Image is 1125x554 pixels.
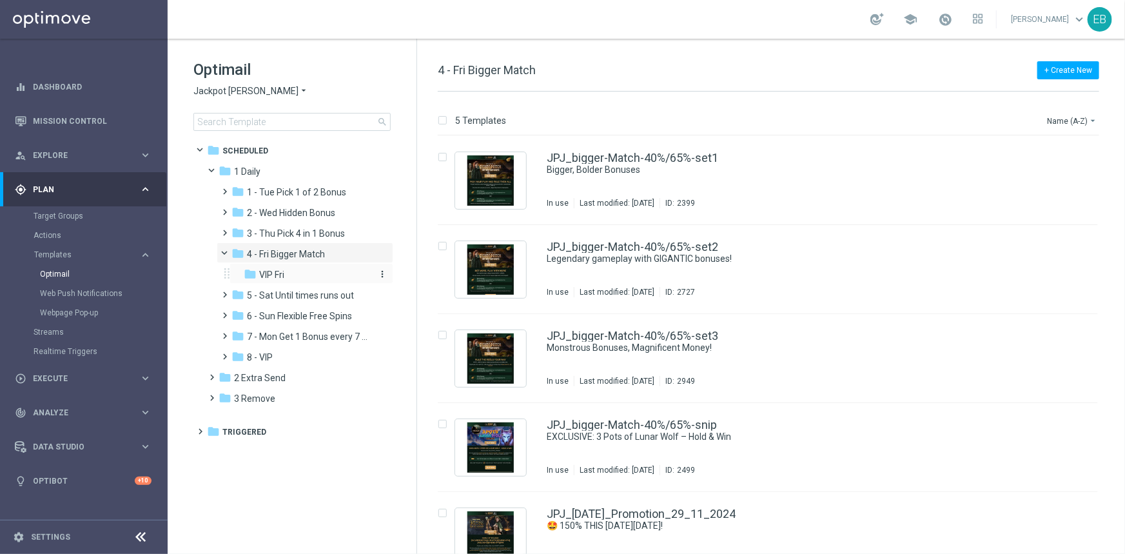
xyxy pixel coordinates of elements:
div: In use [547,465,569,475]
div: +10 [135,477,152,485]
div: Last modified: [DATE] [574,287,660,297]
span: Data Studio [33,443,139,451]
a: [PERSON_NAME]keyboard_arrow_down [1010,10,1088,29]
div: In use [547,198,569,208]
div: 2727 [677,287,695,297]
div: Press SPACE to select this row. [425,403,1122,492]
span: Explore [33,152,139,159]
div: 2499 [677,465,695,475]
span: Triggered [222,426,266,438]
div: lightbulb Optibot +10 [14,476,152,486]
a: Actions [34,230,134,241]
i: arrow_drop_down [1088,115,1098,126]
div: Webpage Pop-up [40,303,166,322]
div: Explore [15,150,139,161]
div: ID: [660,465,695,475]
span: Templates [34,251,126,259]
div: Bigger, Bolder Bonuses [547,164,1044,176]
div: ID: [660,287,695,297]
i: folder [231,226,244,239]
i: keyboard_arrow_right [139,406,152,419]
div: Actions [34,226,166,245]
i: folder [219,391,231,404]
a: Monstrous Bonuses, Magnificent Money! [547,342,1014,354]
div: Web Push Notifications [40,284,166,303]
button: Templates keyboard_arrow_right [34,250,152,260]
div: Plan [15,184,139,195]
i: folder [231,330,244,342]
div: Press SPACE to select this row. [425,314,1122,403]
a: Dashboard [33,70,152,104]
div: In use [547,376,569,386]
a: JPJ_bigger-Match-40%/65%-set2 [547,241,718,253]
div: person_search Explore keyboard_arrow_right [14,150,152,161]
span: 3 Remove [234,393,275,404]
i: folder [231,288,244,301]
span: 1 - Tue Pick 1 of 2 Bonus [247,186,346,198]
a: Optimail [40,269,134,279]
i: folder [231,350,244,363]
div: Realtime Triggers [34,342,166,361]
div: Target Groups [34,206,166,226]
img: 2399.jpeg [458,155,523,206]
span: VIP Fri [259,269,284,281]
span: 3 - Thu Pick 4 in 1 Bonus [247,228,345,239]
div: Data Studio [15,441,139,453]
i: play_circle_outline [15,373,26,384]
span: 4 - Fri Bigger Match [247,248,325,260]
a: Bigger, Bolder Bonuses [547,164,1014,176]
div: 2949 [677,376,695,386]
input: Search Template [193,113,391,131]
div: Mission Control [15,104,152,138]
img: 2499.jpeg [458,422,523,473]
i: folder [244,268,257,281]
div: play_circle_outline Execute keyboard_arrow_right [14,373,152,384]
i: folder [207,144,220,157]
div: Optimail [40,264,166,284]
a: JPJ_[DATE]_Promotion_29_11_2024 [547,508,736,520]
i: folder [231,185,244,198]
div: EB [1088,7,1112,32]
span: 6 - Sun Flexible Free Spins [247,310,352,322]
h1: Optimail [193,59,391,80]
span: keyboard_arrow_down [1072,12,1086,26]
img: 2727.jpeg [458,244,523,295]
a: Optibot [33,464,135,498]
a: Realtime Triggers [34,346,134,357]
i: keyboard_arrow_right [139,149,152,161]
button: Data Studio keyboard_arrow_right [14,442,152,452]
div: Monstrous Bonuses, Magnificent Money! [547,342,1044,354]
div: Last modified: [DATE] [574,198,660,208]
div: Legendary gameplay with GIGANTIC bonuses! [547,253,1044,265]
i: folder [231,206,244,219]
div: 🤩 150% THIS BLACK FRIDAY! [547,520,1044,532]
button: gps_fixed Plan keyboard_arrow_right [14,184,152,195]
a: Settings [31,533,70,541]
button: Jackpot [PERSON_NAME] arrow_drop_down [193,85,309,97]
i: keyboard_arrow_right [139,249,152,261]
div: 2399 [677,198,695,208]
span: 8 - VIP [247,351,273,363]
i: folder [231,309,244,322]
div: Templates [34,245,166,322]
span: 4 - Fri Bigger Match [438,63,536,77]
i: folder [207,425,220,438]
div: ID: [660,198,695,208]
i: folder [231,247,244,260]
span: 2 Extra Send [234,372,286,384]
div: Last modified: [DATE] [574,465,660,475]
i: keyboard_arrow_right [139,440,152,453]
i: arrow_drop_down [298,85,309,97]
div: Press SPACE to select this row. [425,136,1122,225]
button: more_vert [375,268,387,281]
div: In use [547,287,569,297]
i: lightbulb [15,475,26,487]
a: Target Groups [34,211,134,221]
span: search [377,117,387,127]
i: equalizer [15,81,26,93]
div: equalizer Dashboard [14,82,152,92]
a: JPJ_bigger-Match-40%/65%-set1 [547,152,718,164]
button: track_changes Analyze keyboard_arrow_right [14,408,152,418]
